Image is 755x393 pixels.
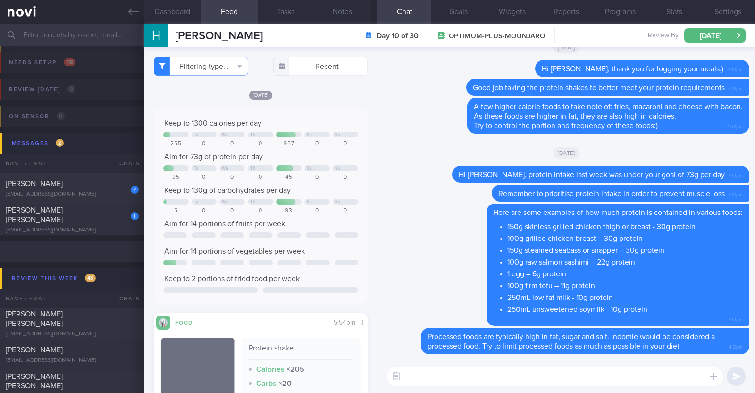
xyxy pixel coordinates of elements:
[507,267,743,279] li: 1 egg – 6g protein
[459,171,725,179] span: Hi [PERSON_NAME], protein intake last week was under your goal of 73g per day
[684,28,746,43] button: [DATE]
[194,166,199,171] div: Tu
[107,289,144,308] div: Chats
[154,57,248,76] button: Filtering type...
[56,139,64,147] span: 2
[9,137,66,150] div: Messages
[6,331,139,338] div: [EMAIL_ADDRESS][DOMAIN_NAME]
[256,366,285,373] strong: Calories
[6,357,139,364] div: [EMAIL_ADDRESS][DOMAIN_NAME]
[222,166,228,171] div: We
[474,112,676,120] span: As these foods are higher in fat, they are also high in calories.
[333,207,358,214] div: 0
[219,207,245,214] div: 0
[7,110,67,123] div: On sensor
[170,318,208,326] div: Food
[507,220,743,231] li: 150g skinless grilled chicken thigh or breast - 30g protein
[250,199,255,205] div: Th
[727,64,743,73] span: 4:00pm
[473,84,725,92] span: Good job taking the protein shakes to better meet your protein requirements
[278,380,292,387] strong: × 20
[333,140,358,147] div: 0
[334,319,355,326] span: 5:54pm
[85,274,96,282] span: 48
[164,187,291,194] span: Keep to 130g of carbohydrates per day
[507,231,743,243] li: 100g grilled chicken breast – 30g protein
[107,154,144,173] div: Chats
[57,112,65,120] span: 0
[498,190,725,197] span: Remember to prioritise protein intake in order to prevent muscle loss
[164,153,263,161] span: Aim for 73g of protein per day
[249,91,273,100] span: [DATE]
[727,121,743,130] span: 4:02pm
[163,207,189,214] div: 5
[6,191,139,198] div: [EMAIL_ADDRESS][DOMAIN_NAME]
[276,140,302,147] div: 957
[428,333,715,350] span: Processed foods are typically high in fat, sugar and salt. Indomie would be considered a processe...
[248,140,273,147] div: 0
[192,207,217,214] div: 0
[507,302,743,314] li: 250mL unsweetened soymilk - 10g protein
[6,180,63,188] span: [PERSON_NAME]
[192,140,217,147] div: 0
[6,373,63,390] span: [PERSON_NAME] [PERSON_NAME]
[335,199,340,205] div: Su
[175,30,263,42] span: [PERSON_NAME]
[6,227,139,234] div: [EMAIL_ADDRESS][DOMAIN_NAME]
[131,212,139,220] div: 1
[307,199,312,205] div: Sa
[222,132,228,137] div: We
[286,366,304,373] strong: × 205
[64,58,75,66] span: 118
[250,132,255,137] div: Th
[6,346,63,354] span: [PERSON_NAME]
[222,199,228,205] div: We
[194,199,199,205] div: Tu
[307,166,312,171] div: Sa
[474,122,658,129] span: Try to control the portion and frequency of these foods:)
[219,140,245,147] div: 0
[163,140,189,147] div: 255
[648,32,679,40] span: Review By
[164,275,300,282] span: Keep to 2 portions of fried food per week
[507,290,743,302] li: 250mL low fat milk - 10g protein
[131,186,139,194] div: 2
[304,140,330,147] div: 0
[335,166,340,171] div: Su
[194,132,199,137] div: Tu
[304,174,330,181] div: 0
[729,189,743,198] span: 4:12pm
[250,166,255,171] div: Th
[542,65,723,73] span: Hi [PERSON_NAME], thank you for logging your meals:)
[9,272,98,285] div: Review this week
[6,206,63,223] span: [PERSON_NAME] [PERSON_NAME]
[333,174,358,181] div: 0
[553,147,580,159] span: [DATE]
[164,120,261,127] span: Keep to 1300 calories per day
[507,243,743,255] li: 150g steamed seabass or snapper – 30g protein
[6,310,63,327] span: [PERSON_NAME] [PERSON_NAME]
[249,343,353,360] div: Protein shake
[248,174,273,181] div: 0
[248,207,273,214] div: 0
[377,31,419,41] strong: Day 10 of 30
[164,220,285,228] span: Aim for 14 portions of fruits per week
[449,32,545,41] span: OPTIMUM-PLUS-MOUNJARO
[507,279,743,290] li: 100g firm tofu – 11g protein
[7,56,78,69] div: Needs setup
[307,132,312,137] div: Sa
[276,174,302,181] div: 45
[219,174,245,181] div: 0
[256,380,277,387] strong: Carbs
[7,83,78,96] div: Review [DATE]
[729,342,743,350] span: 4:13pm
[729,83,743,92] span: 4:01pm
[163,174,189,181] div: 25
[474,103,743,111] span: A few higher calorie foods to take note of: fries, macaroni and cheese with bacon.
[507,255,743,267] li: 100g raw salmon sashimi – 22g protein
[729,314,743,323] span: 4:12pm
[335,132,340,137] div: Su
[729,170,743,179] span: 4:12pm
[192,174,217,181] div: 0
[276,207,302,214] div: 93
